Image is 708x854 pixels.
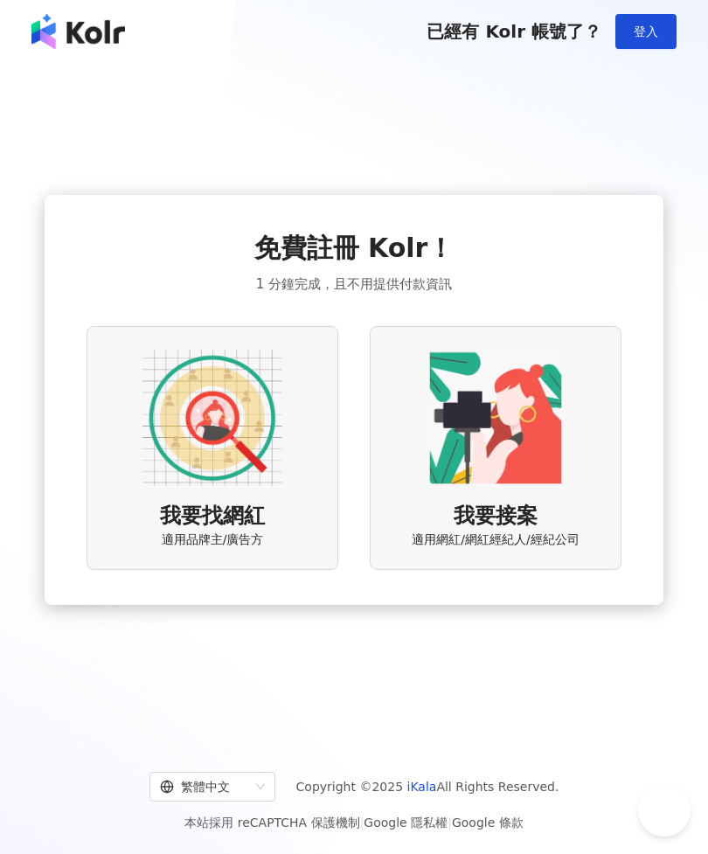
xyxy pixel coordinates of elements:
[360,816,364,830] span: |
[254,230,455,267] span: 免費註冊 Kolr！
[426,348,566,488] img: KOL identity option
[296,776,559,797] span: Copyright © 2025 All Rights Reserved.
[162,531,264,549] span: 適用品牌主/廣告方
[184,812,523,833] span: 本站採用 reCAPTCHA 保護機制
[160,773,249,801] div: 繁體中文
[448,816,452,830] span: |
[412,531,579,549] span: 適用網紅/網紅經紀人/經紀公司
[142,348,282,488] img: AD identity option
[615,14,677,49] button: 登入
[454,502,538,531] span: 我要接案
[407,780,437,794] a: iKala
[638,784,691,837] iframe: Help Scout Beacon - Open
[364,816,448,830] a: Google 隱私權
[427,21,601,42] span: 已經有 Kolr 帳號了？
[634,24,658,38] span: 登入
[452,816,524,830] a: Google 條款
[256,274,452,295] span: 1 分鐘完成，且不用提供付款資訊
[160,502,265,531] span: 我要找網紅
[31,14,125,49] img: logo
